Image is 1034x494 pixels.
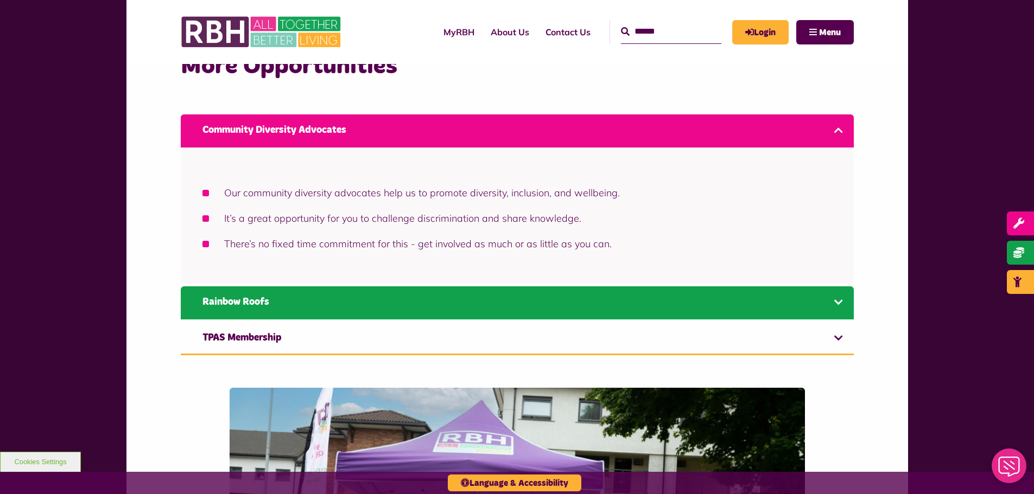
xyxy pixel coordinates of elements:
a: MyRBH [435,17,483,47]
a: Community Diversity Advocates [181,114,854,147]
button: Navigation [796,20,854,44]
a: MyRBH [732,20,789,44]
a: Rainbow Roofs [181,286,854,319]
h3: More Opportunities [181,51,854,82]
li: There’s no fixed time commitment for this - get involved as much or as little as you can. [202,236,832,251]
iframe: Netcall Web Assistant for live chat [985,445,1034,494]
a: Contact Us [537,17,599,47]
a: TPAS Membership [181,322,854,355]
li: It’s a great opportunity for you to challenge discrimination and share knowledge. [202,211,832,226]
button: Language & Accessibility [448,474,581,491]
li: Our community diversity advocates help us to promote diversity, inclusion, and wellbeing. [202,185,832,200]
img: RBH [181,11,344,53]
span: Menu [819,28,841,37]
input: Search [621,20,721,43]
a: About Us [483,17,537,47]
div: Community Diversity Advocates [181,147,854,284]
